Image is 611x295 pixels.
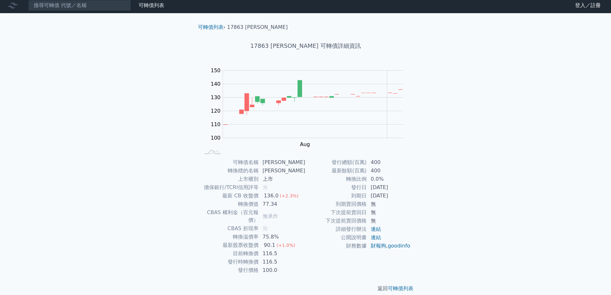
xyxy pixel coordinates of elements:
td: 最新股票收盤價 [200,241,259,249]
a: 連結 [371,234,381,240]
span: 無承作 [263,213,278,219]
td: 100.0 [259,266,306,274]
span: (+1.0%) [276,243,295,248]
span: 無 [263,184,268,190]
a: 財報狗 [371,243,386,249]
td: 最新 CB 收盤價 [200,192,259,200]
td: CBAS 折現率 [200,224,259,233]
td: 轉換價值 [200,200,259,208]
td: 116.5 [259,258,306,266]
td: , [367,242,411,250]
div: 90.1 [263,241,277,249]
a: 連結 [371,226,381,232]
li: › [198,23,225,31]
a: 可轉債列表 [139,2,164,8]
td: 下次提前賣回日 [306,208,367,217]
td: 轉換溢價率 [200,233,259,241]
a: goodinfo [388,243,410,249]
td: [PERSON_NAME] [259,167,306,175]
span: (+2.3%) [280,193,298,198]
td: 公開說明書 [306,233,367,242]
td: 77.34 [259,200,306,208]
td: 目前轉換價 [200,249,259,258]
g: Chart [208,67,413,147]
td: 400 [367,158,411,167]
tspan: 120 [211,108,221,114]
h1: 17863 [PERSON_NAME] 可轉債詳細資訊 [193,41,419,50]
li: 17863 [PERSON_NAME] [227,23,288,31]
td: 到期賣回價格 [306,200,367,208]
div: 136.0 [263,192,280,200]
td: 到期日 [306,192,367,200]
td: 發行總額(百萬) [306,158,367,167]
td: 無 [367,208,411,217]
td: 擔保銀行/TCRI信用評等 [200,183,259,192]
td: 財務數據 [306,242,367,250]
tspan: 100 [211,135,221,141]
a: 可轉債列表 [388,285,413,291]
td: 116.5 [259,249,306,258]
td: 發行日 [306,183,367,192]
a: 可轉債列表 [198,24,224,30]
td: 400 [367,167,411,175]
td: 上市櫃別 [200,175,259,183]
tspan: Aug [300,141,310,147]
td: 發行時轉換價 [200,258,259,266]
tspan: 150 [211,67,221,74]
tspan: 110 [211,121,221,127]
td: 詳細發行辦法 [306,225,367,233]
td: 無 [367,217,411,225]
span: 無 [263,225,268,231]
td: 0.0% [367,175,411,183]
td: 上市 [259,175,306,183]
td: 發行價格 [200,266,259,274]
td: 可轉債名稱 [200,158,259,167]
td: [DATE] [367,183,411,192]
td: 75.8% [259,233,306,241]
td: CBAS 權利金（百元報價） [200,208,259,224]
td: 無 [367,200,411,208]
td: [DATE] [367,192,411,200]
td: 最新餘額(百萬) [306,167,367,175]
tspan: 140 [211,81,221,87]
td: 下次提前賣回價格 [306,217,367,225]
g: Series [224,80,403,125]
p: 返回 [193,285,419,292]
tspan: 130 [211,94,221,100]
td: 轉換標的名稱 [200,167,259,175]
td: 轉換比例 [306,175,367,183]
a: 登入／註冊 [570,0,606,11]
td: [PERSON_NAME] [259,158,306,167]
